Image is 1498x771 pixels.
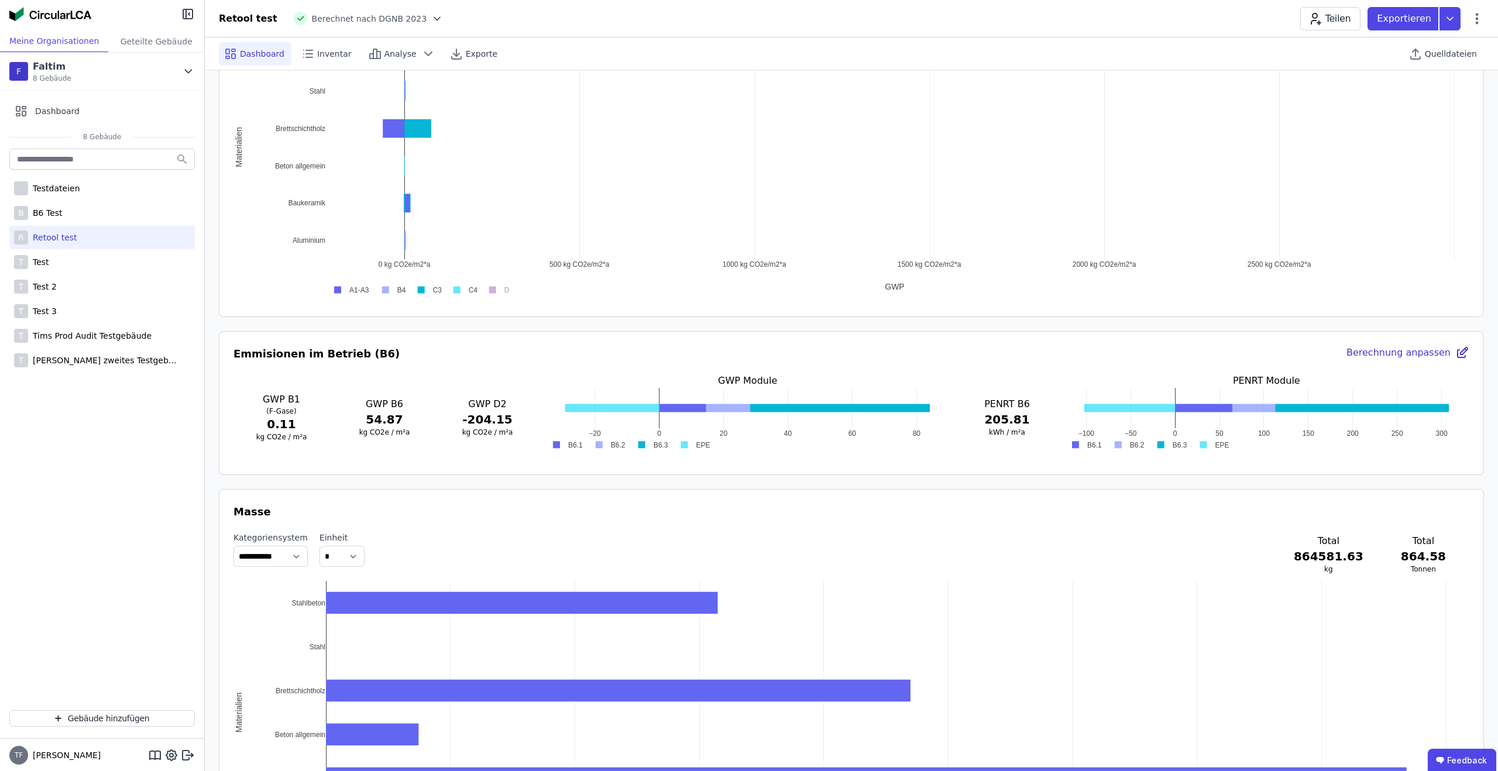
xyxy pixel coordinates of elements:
[960,428,1054,437] h3: kWh / m²a
[1401,548,1446,565] h3: 864.58
[336,428,432,437] h3: kg CO2e / m²a
[28,305,57,317] div: Test 3
[28,232,77,243] div: Retool test
[240,48,284,60] span: Dashboard
[233,416,329,432] h3: 0.11
[233,346,400,362] h3: Emmisionen im Betrieb (B6)
[1377,12,1434,26] p: Exportieren
[15,752,23,759] span: TF
[1300,7,1360,30] button: Teilen
[319,532,365,543] label: Einheit
[439,411,535,428] h3: -204.15
[28,207,63,219] div: B6 Test
[71,132,133,142] span: 8 Gebäude
[9,7,91,21] img: Concular
[9,62,28,81] div: F
[384,48,417,60] span: Analyse
[312,13,427,25] span: Berechnet nach DGNB 2023
[1064,374,1469,388] h3: PENRT Module
[233,393,329,407] h3: GWP B1
[33,60,71,74] div: Faltim
[233,432,329,442] h3: kg CO2e / m²a
[233,407,329,416] h4: (F-Gase)
[28,749,101,761] span: [PERSON_NAME]
[1401,534,1446,548] h3: Total
[1294,548,1363,565] h3: 864581.63
[1294,534,1363,548] h3: Total
[14,304,28,318] div: T
[466,48,497,60] span: Exporte
[439,428,535,437] h3: kg CO2e / m²a
[35,105,80,117] span: Dashboard
[336,397,432,411] h3: GWP B6
[14,255,28,269] div: T
[14,230,28,245] div: R
[28,330,152,342] div: Tims Prod Audit Testgebäude
[33,74,71,83] span: 8 Gebäude
[233,504,1469,520] h3: Masse
[28,281,57,292] div: Test 2
[960,411,1054,428] h3: 205.81
[1425,48,1477,60] span: Quelldateien
[9,710,195,727] button: Gebäude hinzufügen
[219,12,277,26] div: Retool test
[14,329,28,343] div: T
[545,374,950,388] h3: GWP Module
[439,397,535,411] h3: GWP D2
[336,411,432,428] h3: 54.87
[28,256,49,268] div: Test
[14,206,28,220] div: B
[108,30,204,52] div: Geteilte Gebäude
[233,532,308,543] label: Kategoriensystem
[1346,346,1469,362] div: Berechnung anpassen
[14,353,28,367] div: T
[28,354,180,366] div: [PERSON_NAME] zweites Testgebäude
[28,183,80,194] div: Testdateien
[1401,565,1446,574] h3: Tonnen
[960,397,1054,411] h3: PENRT B6
[14,280,28,294] div: T
[317,48,352,60] span: Inventar
[1294,565,1363,574] h3: kg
